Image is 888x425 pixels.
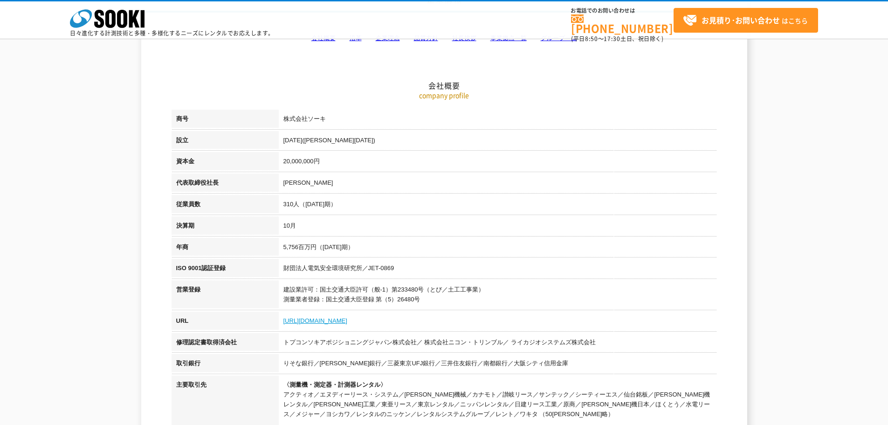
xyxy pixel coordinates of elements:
[279,259,717,280] td: 財団法人電気安全環境研究所／JET-0869
[571,8,674,14] span: お電話でのお問い合わせは
[172,131,279,153] th: 設立
[172,216,279,238] th: 決算期
[172,354,279,376] th: 取引銀行
[279,131,717,153] td: [DATE]([PERSON_NAME][DATE])
[604,35,620,43] span: 17:30
[585,35,598,43] span: 8:50
[172,174,279,195] th: 代表取締役社長
[674,8,818,33] a: お見積り･お問い合わせはこちら
[172,333,279,355] th: 修理認定書取得済会社
[702,14,780,26] strong: お見積り･お問い合わせ
[279,354,717,376] td: りそな銀行／[PERSON_NAME]銀行／三菱東京UFJ銀行／三井住友銀行／南都銀行／大阪シティ信用金庫
[172,91,717,100] p: company profile
[172,259,279,280] th: ISO 9001認証登録
[279,333,717,355] td: トプコンソキアポジショニングジャパン株式会社／ 株式会社ニコン・トリンブル／ ライカジオシステムズ株式会社
[172,110,279,131] th: 商号
[172,312,279,333] th: URL
[279,238,717,259] td: 5,756百万円（[DATE]期）
[571,14,674,34] a: [PHONE_NUMBER]
[283,317,347,324] a: [URL][DOMAIN_NAME]
[172,280,279,312] th: 営業登録
[279,152,717,174] td: 20,000,000円
[279,195,717,216] td: 310人（[DATE]期）
[279,174,717,195] td: [PERSON_NAME]
[279,110,717,131] td: 株式会社ソーキ
[683,14,808,28] span: はこちら
[283,381,386,388] span: 〈測量機・測定器・計測器レンタル〉
[172,152,279,174] th: 資本金
[279,280,717,312] td: 建設業許可：国土交通大臣許可（般-1）第233480号（とび／土工工事業） 測量業者登録：国土交通大臣登録 第（5）26480号
[279,216,717,238] td: 10月
[172,195,279,216] th: 従業員数
[571,35,663,43] span: (平日 ～ 土日、祝日除く)
[172,238,279,259] th: 年商
[70,30,274,36] p: 日々進化する計測技術と多種・多様化するニーズにレンタルでお応えします。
